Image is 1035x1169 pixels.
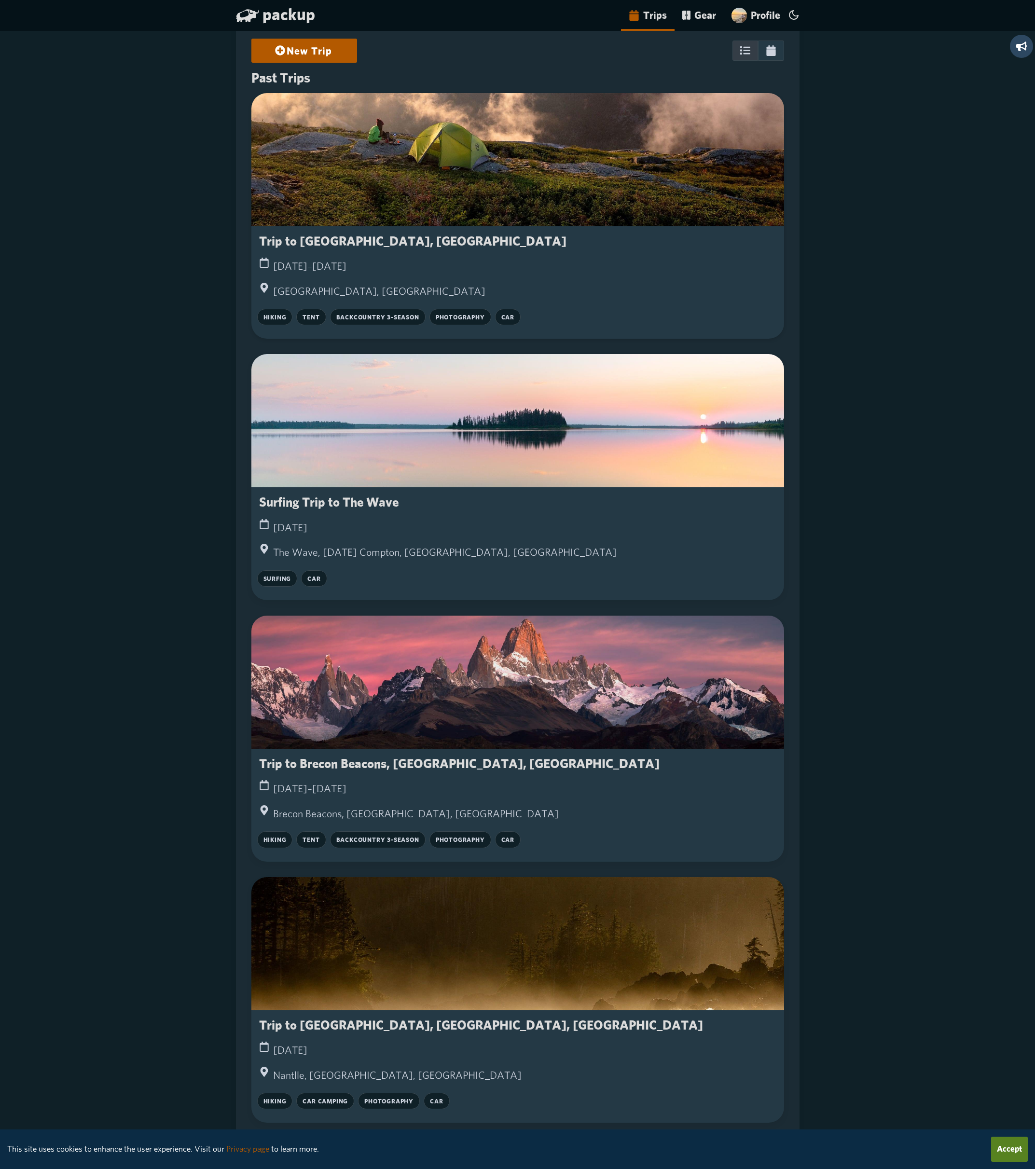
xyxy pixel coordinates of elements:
div: [DATE] [259,517,776,538]
div: Nantlle, [GEOGRAPHIC_DATA], [GEOGRAPHIC_DATA] [259,1065,776,1086]
h3: Trip to [GEOGRAPHIC_DATA], [GEOGRAPHIC_DATA] [259,234,566,248]
small: Backcountry 3-Season [336,314,419,321]
div: [GEOGRAPHIC_DATA], [GEOGRAPHIC_DATA] [259,281,776,302]
div: Brecon Beacons, [GEOGRAPHIC_DATA], [GEOGRAPHIC_DATA] [259,803,776,825]
small: Backcountry 3-Season [336,836,419,843]
h3: Trip to Brecon Beacons, [GEOGRAPHIC_DATA], [GEOGRAPHIC_DATA] [259,756,660,770]
span: packup [262,4,315,24]
div: The Wave, [DATE] Compton, [GEOGRAPHIC_DATA], [GEOGRAPHIC_DATA] [259,542,776,563]
button: Accept cookies [991,1137,1028,1162]
h3: Surfing Trip to The Wave [259,495,399,509]
a: New Trip [263,39,345,62]
div: [DATE]–[DATE] [259,778,776,799]
small: Photography [436,314,485,321]
small: Hiking [263,1098,287,1105]
h2: Past Trips [251,70,784,85]
small: Car Camping [303,1098,348,1105]
small: This site uses cookies to enhance the user experience. Visit our to learn more. [7,1144,319,1154]
small: Photography [364,1098,414,1105]
small: Car [430,1098,443,1105]
small: Hiking [263,314,287,321]
div: [DATE] [259,1040,776,1061]
small: Tent [303,836,319,843]
div: [DATE]–[DATE] [259,256,776,277]
small: Surfing [263,575,291,582]
small: Photography [436,836,485,843]
a: packup [236,6,315,26]
img: user avatar [731,8,747,23]
small: Hiking [263,836,287,843]
a: Privacy page [226,1144,269,1154]
h3: Trip to [GEOGRAPHIC_DATA], [GEOGRAPHIC_DATA], [GEOGRAPHIC_DATA] [259,1018,703,1032]
small: Car [307,575,320,582]
small: Car [501,314,514,321]
small: Tent [303,314,319,321]
small: Car [501,836,514,843]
